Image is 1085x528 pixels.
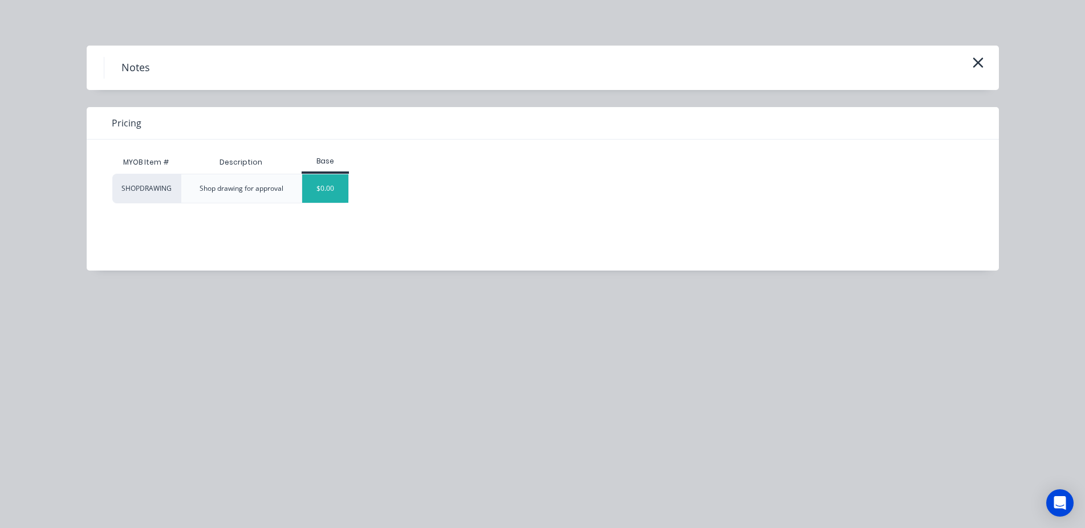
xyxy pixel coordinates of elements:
div: Description [210,148,271,177]
div: Shop drawing for approval [200,183,283,194]
h4: Notes [104,57,167,79]
div: $0.00 [302,174,348,203]
div: Open Intercom Messenger [1046,489,1074,517]
div: MYOB Item # [112,151,181,174]
div: Base [302,156,349,166]
span: Pricing [112,116,141,130]
div: SHOPDRAWING [112,174,181,203]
